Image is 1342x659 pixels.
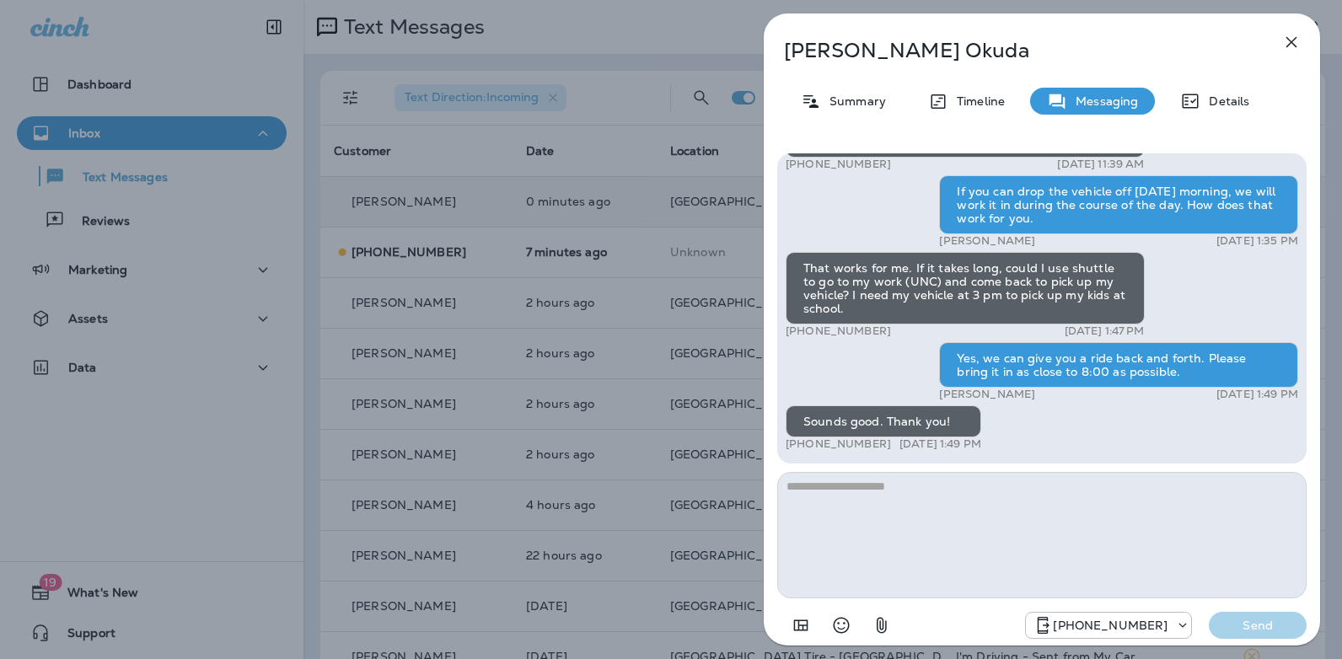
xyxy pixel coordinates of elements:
button: Select an emoji [824,608,858,642]
p: [PHONE_NUMBER] [786,437,891,451]
p: [PERSON_NAME] [939,388,1035,401]
p: [PHONE_NUMBER] [786,324,891,338]
button: Add in a premade template [784,608,818,642]
div: That works for me. If it takes long, could I use shuttle to go to my work (UNC) and come back to ... [786,252,1145,324]
p: [DATE] 1:49 PM [899,437,981,451]
p: Details [1200,94,1249,108]
p: [DATE] 1:49 PM [1216,388,1298,401]
p: [PERSON_NAME] Okuda [784,39,1244,62]
div: If you can drop the vehicle off [DATE] morning, we will work it in during the course of the day. ... [939,175,1298,234]
p: Summary [821,94,886,108]
p: Messaging [1067,94,1138,108]
div: Sounds good. Thank you! [786,405,981,437]
p: [DATE] 1:47 PM [1065,324,1145,338]
div: Yes, we can give you a ride back and forth. Please bring it in as close to 8:00 as possible. [939,342,1298,388]
p: [PHONE_NUMBER] [1053,619,1168,632]
p: [PERSON_NAME] [939,234,1035,248]
p: [DATE] 1:35 PM [1216,234,1298,248]
p: Timeline [948,94,1005,108]
p: [PHONE_NUMBER] [786,158,891,171]
p: [DATE] 11:39 AM [1057,158,1144,171]
div: +1 (984) 409-9300 [1026,615,1191,635]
